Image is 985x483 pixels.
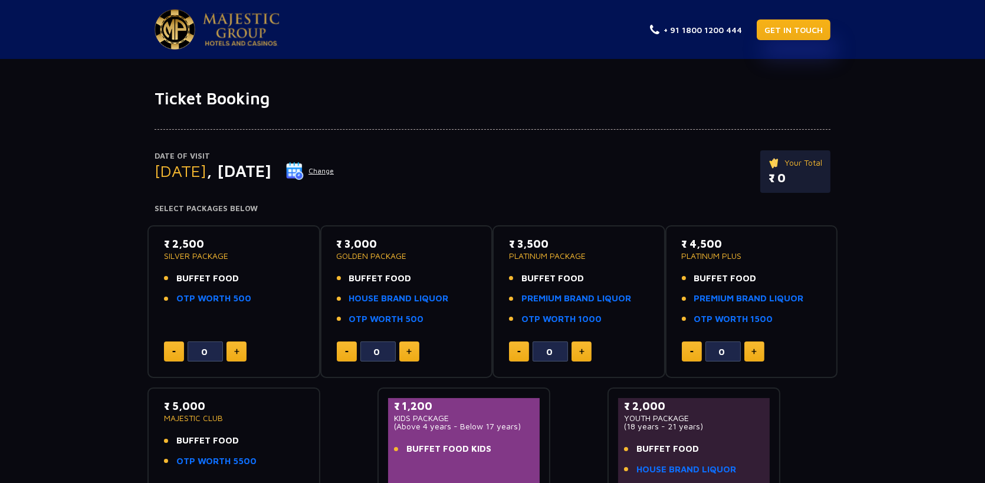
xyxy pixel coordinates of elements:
span: , [DATE] [206,161,271,180]
a: HOUSE BRAND LIQUOR [636,463,736,477]
a: HOUSE BRAND LIQUOR [349,292,449,305]
p: ₹ 4,500 [682,236,822,252]
span: BUFFET FOOD [349,272,412,285]
img: plus [234,349,239,354]
a: OTP WORTH 500 [349,313,424,326]
span: [DATE] [155,161,206,180]
p: MAJESTIC CLUB [164,414,304,422]
a: + 91 1800 1200 444 [650,24,742,36]
img: Majestic Pride [155,9,195,50]
a: OTP WORTH 5500 [176,455,257,468]
p: SILVER PACKAGE [164,252,304,260]
p: ₹ 0 [769,169,822,187]
span: BUFFET FOOD [521,272,584,285]
span: BUFFET FOOD [636,442,699,456]
p: ₹ 2,000 [624,398,764,414]
p: Date of Visit [155,150,334,162]
p: (18 years - 21 years) [624,422,764,431]
p: GOLDEN PACKAGE [337,252,477,260]
p: (Above 4 years - Below 17 years) [394,422,534,431]
img: minus [345,351,349,353]
h1: Ticket Booking [155,88,830,109]
p: ₹ 3,500 [509,236,649,252]
img: Majestic Pride [203,13,280,46]
p: KIDS PACKAGE [394,414,534,422]
span: BUFFET FOOD KIDS [406,442,491,456]
h4: Select Packages Below [155,204,830,213]
p: ₹ 3,000 [337,236,477,252]
img: ticket [769,156,781,169]
span: BUFFET FOOD [176,434,239,448]
img: minus [172,351,176,353]
p: ₹ 5,000 [164,398,304,414]
img: plus [751,349,757,354]
a: OTP WORTH 1500 [694,313,773,326]
button: Change [285,162,334,180]
p: YOUTH PACKAGE [624,414,764,422]
img: minus [517,351,521,353]
a: PREMIUM BRAND LIQUOR [521,292,631,305]
p: Your Total [769,156,822,169]
img: minus [690,351,694,353]
a: OTP WORTH 1000 [521,313,602,326]
span: BUFFET FOOD [694,272,757,285]
a: PREMIUM BRAND LIQUOR [694,292,804,305]
a: OTP WORTH 500 [176,292,251,305]
span: BUFFET FOOD [176,272,239,285]
p: PLATINUM PACKAGE [509,252,649,260]
a: GET IN TOUCH [757,19,830,40]
img: plus [406,349,412,354]
img: plus [579,349,585,354]
p: ₹ 1,200 [394,398,534,414]
p: ₹ 2,500 [164,236,304,252]
p: PLATINUM PLUS [682,252,822,260]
